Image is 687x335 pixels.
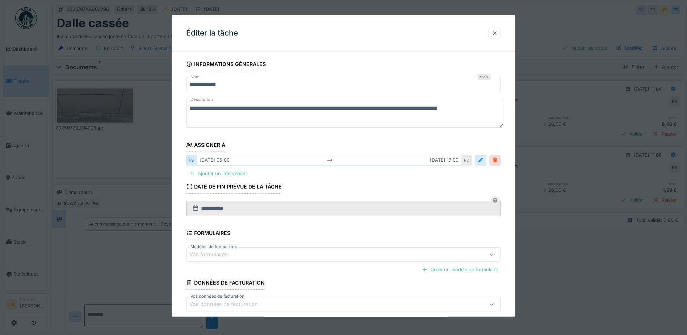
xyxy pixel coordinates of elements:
div: Données de facturation [186,277,265,290]
div: Informations générales [186,59,266,71]
div: FS [186,155,196,165]
div: Formulaires [186,227,230,240]
div: Ajouter un intervenant [186,168,250,178]
div: Requis [477,74,491,80]
div: Date de fin prévue de la tâche [186,181,282,193]
div: Créer un modèle de formulaire [419,265,501,274]
label: Modèles de formulaires [189,244,238,250]
label: Vos données de facturation [189,293,246,299]
div: Vos données de facturation [189,300,268,308]
div: [DATE] 05:00 [DATE] 17:00 [196,155,462,165]
div: Assigner à [186,140,225,152]
label: Description [189,95,214,104]
div: PD [462,155,472,165]
div: Vos formulaires [189,251,238,259]
h3: Éditer la tâche [186,29,238,38]
label: Nom [189,74,201,80]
